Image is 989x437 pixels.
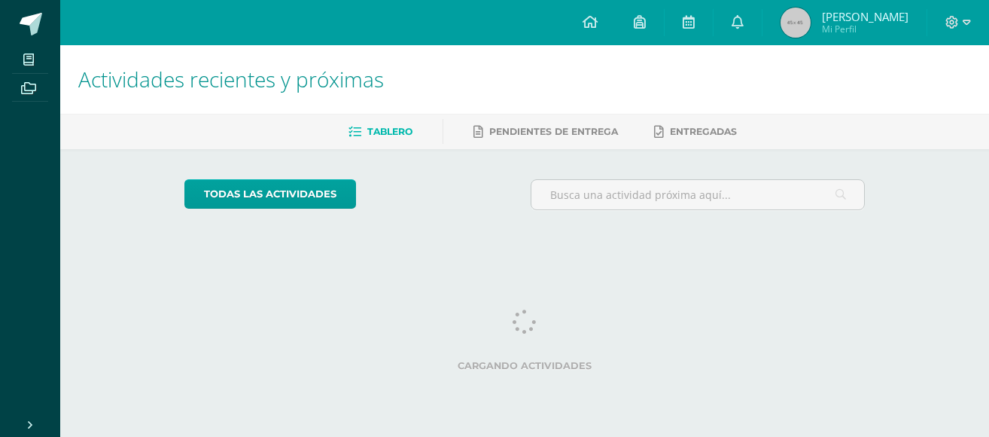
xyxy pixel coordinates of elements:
[654,120,737,144] a: Entregadas
[489,126,618,137] span: Pendientes de entrega
[78,65,384,93] span: Actividades recientes y próximas
[531,180,865,209] input: Busca una actividad próxima aquí...
[367,126,412,137] span: Tablero
[822,23,908,35] span: Mi Perfil
[348,120,412,144] a: Tablero
[473,120,618,144] a: Pendientes de entrega
[822,9,908,24] span: [PERSON_NAME]
[670,126,737,137] span: Entregadas
[184,179,356,209] a: todas las Actividades
[184,360,866,371] label: Cargando actividades
[781,8,811,38] img: 45x45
